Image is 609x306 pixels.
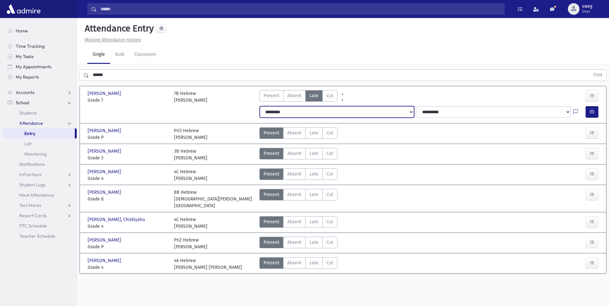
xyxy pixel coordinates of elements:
[326,239,333,246] span: Cut
[16,64,51,70] span: My Appointments
[19,172,41,177] span: Infractions
[88,264,168,271] span: Grade 4
[326,171,333,177] span: Cut
[287,191,301,198] span: Absent
[87,46,110,64] a: Single
[88,134,168,141] span: Grade P
[19,233,55,239] span: Teacher Schedule
[24,151,47,157] span: Monitoring
[287,259,301,266] span: Absent
[16,54,34,59] span: My Tasks
[82,23,154,34] h5: Attendance Entry
[259,216,337,230] div: AttTypes
[264,171,279,177] span: Present
[19,120,43,126] span: Attendance
[174,90,207,104] div: 7B Hebrew [PERSON_NAME]
[16,100,29,106] span: School
[88,97,168,104] span: Grade 7
[3,190,77,200] a: Meal Attendance
[5,3,42,15] img: AdmirePro
[16,74,39,80] span: My Reports
[259,237,337,250] div: AttTypes
[19,213,47,218] span: Report Cards
[3,169,77,180] a: Infractions
[174,216,207,230] div: 4C Hebrew [PERSON_NAME]
[88,90,122,97] span: [PERSON_NAME]
[88,257,122,264] span: [PERSON_NAME]
[264,150,279,157] span: Present
[16,43,45,49] span: Time Tracking
[174,127,207,141] div: Pri3 Hebrew [PERSON_NAME]
[3,26,77,36] a: Home
[287,130,301,136] span: Absent
[3,159,77,169] a: Notifications
[88,189,122,196] span: [PERSON_NAME]
[326,259,333,266] span: Cut
[3,87,77,98] a: Accounts
[264,92,279,99] span: Present
[24,131,35,136] span: Entry
[174,257,242,271] div: 4A Hebrew [PERSON_NAME] [PERSON_NAME]
[19,161,45,167] span: Notifications
[3,221,77,231] a: PTC Schedule
[3,180,77,190] a: Student Logs
[3,41,77,51] a: Time Tracking
[309,218,318,225] span: Late
[309,259,318,266] span: Late
[3,128,75,139] a: Entry
[309,150,318,157] span: Late
[16,28,28,34] span: Home
[264,218,279,225] span: Present
[19,192,54,198] span: Meal Attendance
[129,46,161,64] a: Classroom
[3,62,77,72] a: My Appointments
[259,90,337,104] div: AttTypes
[88,243,168,250] span: Grade P
[174,148,207,161] div: 3B Hebrew [PERSON_NAME]
[259,257,337,271] div: AttTypes
[259,148,337,161] div: AttTypes
[582,9,592,14] span: User
[309,191,318,198] span: Late
[24,141,31,147] span: List
[309,130,318,136] span: Late
[326,218,333,225] span: Cut
[16,89,34,95] span: Accounts
[264,191,279,198] span: Present
[259,189,337,209] div: AttTypes
[582,4,592,9] span: sweg
[264,239,279,246] span: Present
[287,150,301,157] span: Absent
[309,92,318,99] span: Late
[88,175,168,182] span: Grade 4
[19,110,37,116] span: Students
[19,182,46,188] span: Student Logs
[3,231,77,241] a: Teacher Schedule
[309,239,318,246] span: Late
[19,223,47,229] span: PTC Schedule
[88,155,168,161] span: Grade 3
[326,92,333,99] span: Cut
[174,168,207,182] div: 4C Hebrew [PERSON_NAME]
[85,37,141,43] u: Missing Attendance History
[3,210,77,221] a: Report Cards
[110,46,129,64] a: Bulk
[326,130,333,136] span: Cut
[88,196,168,202] span: Grade 8
[3,108,77,118] a: Students
[287,239,301,246] span: Absent
[88,237,122,243] span: [PERSON_NAME]
[259,127,337,141] div: AttTypes
[82,37,141,43] a: Missing Attendance History
[287,92,301,99] span: Absent
[88,148,122,155] span: [PERSON_NAME]
[590,70,606,81] button: Find
[309,171,318,177] span: Late
[88,127,122,134] span: [PERSON_NAME]
[88,223,168,230] span: Grade 4
[287,218,301,225] span: Absent
[264,130,279,136] span: Present
[88,168,122,175] span: [PERSON_NAME]
[97,3,504,15] input: Search
[264,259,279,266] span: Present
